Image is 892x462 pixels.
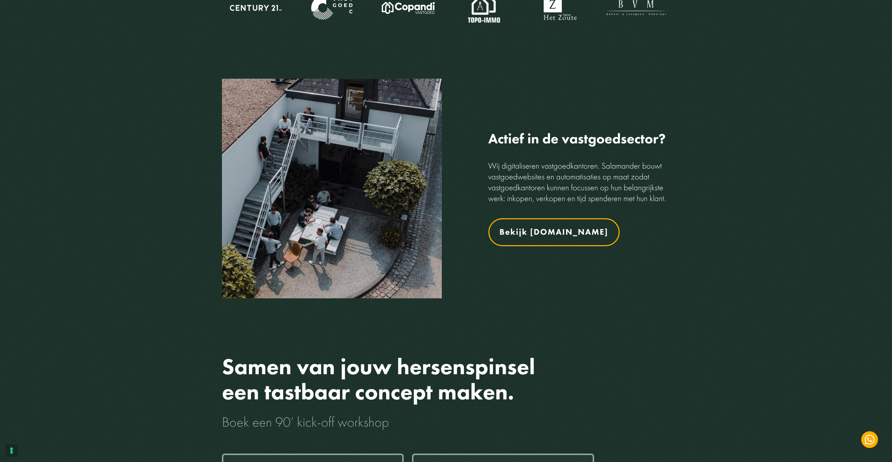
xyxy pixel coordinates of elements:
p: Wij digitaliseren vastgoedkantoren. Salamander bouwt vastgoedwebsites en automatisaties op maat z... [488,161,670,204]
h2: Samen van jouw hersenspinsel een tastbaar concept maken. [222,354,556,405]
p: Boek een 90’ kick-off workshop [222,413,670,431]
img: WhatsApp [865,435,874,445]
h2: Actief in de vastgoedsector? [488,131,670,147]
a: Bekijk [DOMAIN_NAME] [488,218,620,246]
img: Actief in de vastgoedsector? [222,79,442,298]
button: Uw voorkeuren voor toestemming voor trackingtechnologieën [6,445,18,456]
